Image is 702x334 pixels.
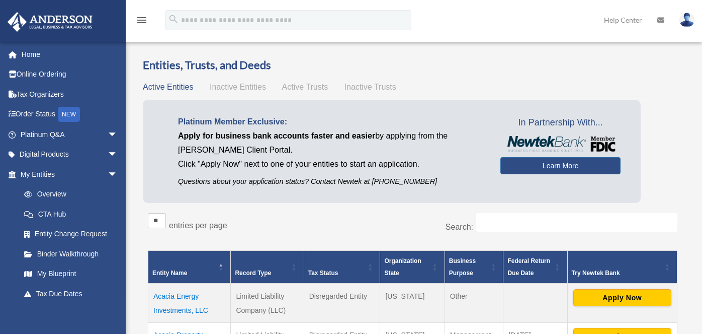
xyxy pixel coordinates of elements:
[380,250,445,284] th: Organization State: Activate to sort
[505,136,616,152] img: NewtekBankLogoSM.png
[344,83,396,91] span: Inactive Trusts
[445,284,503,323] td: Other
[108,145,128,165] span: arrow_drop_down
[143,57,682,73] h3: Entities, Trusts, and Deeds
[14,244,128,264] a: Binder Walkthrough
[7,84,133,104] a: Tax Organizers
[14,204,128,224] a: CTA Hub
[5,12,96,32] img: Anderson Advisors Platinum Portal
[14,264,128,284] a: My Blueprint
[500,115,621,131] span: In Partnership With...
[380,284,445,323] td: [US_STATE]
[235,270,271,277] span: Record Type
[7,164,128,184] a: My Entitiesarrow_drop_down
[14,224,128,244] a: Entity Change Request
[507,257,550,277] span: Federal Return Due Date
[308,270,338,277] span: Tax Status
[573,289,671,306] button: Apply Now
[572,267,662,279] div: Try Newtek Bank
[446,223,473,231] label: Search:
[7,104,133,125] a: Order StatusNEW
[231,284,304,323] td: Limited Liability Company (LLC)
[148,250,231,284] th: Entity Name: Activate to invert sorting
[178,157,485,171] p: Click "Apply Now" next to one of your entities to start an application.
[58,107,80,122] div: NEW
[108,164,128,185] span: arrow_drop_down
[304,284,380,323] td: Disregarded Entity
[178,129,485,157] p: by applying from the [PERSON_NAME] Client Portal.
[7,145,133,165] a: Digital Productsarrow_drop_down
[178,175,485,188] p: Questions about your application status? Contact Newtek at [PHONE_NUMBER]
[231,250,304,284] th: Record Type: Activate to sort
[178,115,485,129] p: Platinum Member Exclusive:
[500,157,621,174] a: Learn More
[178,131,375,140] span: Apply for business bank accounts faster and easier
[152,270,187,277] span: Entity Name
[168,14,179,25] i: search
[282,83,328,91] span: Active Trusts
[136,14,148,26] i: menu
[14,284,128,304] a: Tax Due Dates
[136,18,148,26] a: menu
[108,124,128,145] span: arrow_drop_down
[567,250,677,284] th: Try Newtek Bank : Activate to sort
[7,124,133,145] a: Platinum Q&Aarrow_drop_down
[148,284,231,323] td: Acacia Energy Investments, LLC
[143,83,193,91] span: Active Entities
[7,44,133,64] a: Home
[304,250,380,284] th: Tax Status: Activate to sort
[503,250,567,284] th: Federal Return Due Date: Activate to sort
[445,250,503,284] th: Business Purpose: Activate to sort
[679,13,694,27] img: User Pic
[210,83,266,91] span: Inactive Entities
[7,64,133,85] a: Online Ordering
[384,257,421,277] span: Organization State
[449,257,476,277] span: Business Purpose
[169,221,227,230] label: entries per page
[14,184,123,205] a: Overview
